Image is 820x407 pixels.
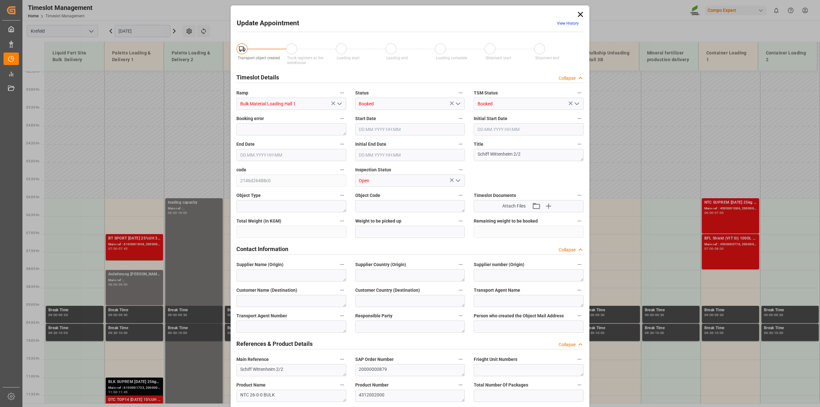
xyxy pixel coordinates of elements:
button: End Date [338,140,346,148]
h2: Timeslot Details [236,73,279,82]
button: Total Weight (in KGM) [338,217,346,225]
span: Shipment start [486,56,511,60]
span: Main Reference [236,356,269,363]
input: Type to search/select [236,98,346,110]
div: Collapse [559,75,576,82]
button: Timeslot Documents [575,191,584,199]
span: Supplier Country (Origin) [355,261,406,268]
span: Customer Name (Destination) [236,287,297,294]
span: End Date [236,141,255,148]
span: Product Number [355,382,389,388]
button: Product Number [456,381,465,389]
button: Supplier Country (Origin) [456,260,465,269]
button: Booking error [338,114,346,123]
span: Total Weight (in KGM) [236,218,281,224]
span: Booking error [236,115,264,122]
button: Total Number Of Packages [575,381,584,389]
span: Start Date [355,115,376,122]
textarea: 20000000879 [355,364,465,376]
span: code [236,167,246,173]
button: Initial Start Date [575,114,584,123]
span: Transport Agent Number [236,313,287,319]
span: Person who created the Object Mail Address [474,313,564,319]
button: TSM Status [575,89,584,97]
input: DD.MM.YYYY HH:MM [355,149,465,161]
span: Initial End Date [355,141,386,148]
textarea: Schiff Wittenheim 2/2 [474,149,584,161]
textarea: NTC 26-0-0 BULK [236,390,346,402]
button: Object Type [338,191,346,199]
span: Customer Country (Destination) [355,287,420,294]
span: Transport object created [238,56,280,60]
span: Remaining weight to be booked [474,218,538,224]
span: Object Code [355,192,380,199]
button: SAP Order Number [456,355,465,363]
button: Remaining weight to be booked [575,217,584,225]
div: Collapse [559,341,576,348]
span: Weight to be picked up [355,218,401,224]
input: DD.MM.YYYY HH:MM [474,123,584,135]
textarea: 4312002000 [355,390,465,402]
span: Status [355,90,369,96]
button: Start Date [456,114,465,123]
button: Weight to be picked up [456,217,465,225]
input: Type to search/select [355,98,465,110]
span: Supplier number (Origin) [474,261,524,268]
button: Title [575,140,584,148]
span: Loading complete [436,56,467,60]
span: Ramp [236,90,248,96]
button: Main Reference [338,355,346,363]
button: open menu [453,99,463,109]
button: code [338,166,346,174]
span: TSM Status [474,90,498,96]
button: Supplier Name (Origin) [338,260,346,269]
h2: Contact Information [236,245,288,253]
span: Total Number Of Packages [474,382,528,388]
button: Product Name [338,381,346,389]
span: Inspection Status [355,167,391,173]
span: Timeslot Documents [474,192,516,199]
span: SAP Order Number [355,356,394,363]
h2: References & Product Details [236,339,313,348]
button: Transport Agent Name [575,286,584,294]
div: Collapse [559,247,576,253]
a: View History [557,21,579,26]
span: Title [474,141,483,148]
button: Responsible Party [456,312,465,320]
button: Frieght Unit Numbers [575,355,584,363]
textarea: Schiff Wittenheim 2/2 [236,364,346,376]
button: Customer Country (Destination) [456,286,465,294]
span: Shipment end [535,56,559,60]
button: Status [456,89,465,97]
span: Initial Start Date [474,115,507,122]
span: Object Type [236,192,261,199]
button: Ramp [338,89,346,97]
input: DD.MM.YYYY HH:MM [236,149,346,161]
span: Transport Agent Name [474,287,520,294]
button: Transport Agent Number [338,312,346,320]
span: Loading end [386,56,408,60]
button: Supplier number (Origin) [575,260,584,269]
input: DD.MM.YYYY HH:MM [355,123,465,135]
button: Object Code [456,191,465,199]
span: Frieght Unit Numbers [474,356,517,363]
h2: Update Appointment [237,18,299,28]
span: Supplier Name (Origin) [236,261,283,268]
button: Inspection Status [456,166,465,174]
button: open menu [334,99,344,109]
span: Attach Files [502,203,526,209]
button: Person who created the Object Mail Address [575,312,584,320]
button: open menu [571,99,581,109]
button: open menu [453,176,463,186]
span: Product Name [236,382,266,388]
button: Initial End Date [456,140,465,148]
span: Loading start [337,56,360,60]
span: Responsible Party [355,313,392,319]
button: Customer Name (Destination) [338,286,346,294]
span: Truck registers at the warehouse [287,56,323,65]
